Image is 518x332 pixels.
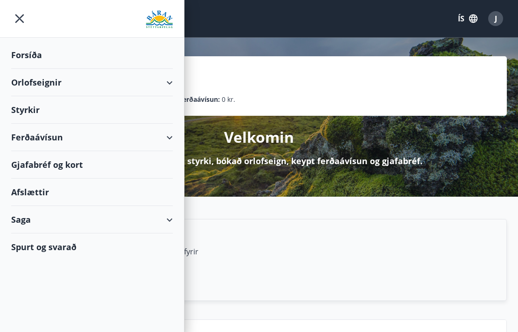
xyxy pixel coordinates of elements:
[495,13,497,24] span: J
[11,151,173,179] div: Gjafabréf og kort
[11,179,173,206] div: Afslættir
[11,96,173,124] div: Styrkir
[11,69,173,96] div: Orlofseignir
[179,94,220,105] p: Ferðaávísun :
[11,206,173,233] div: Saga
[96,155,423,167] p: Hér getur þú sótt um styrki, bókað orlofseign, keypt ferðaávísun og gjafabréf.
[453,10,483,27] button: ÍS
[11,233,173,260] div: Spurt og svarað
[222,94,235,105] span: 0 kr.
[11,10,28,27] button: menu
[146,10,173,29] img: union_logo
[224,127,294,147] p: Velkomin
[11,41,173,69] div: Forsíða
[484,7,507,30] button: J
[11,124,173,151] div: Ferðaávísun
